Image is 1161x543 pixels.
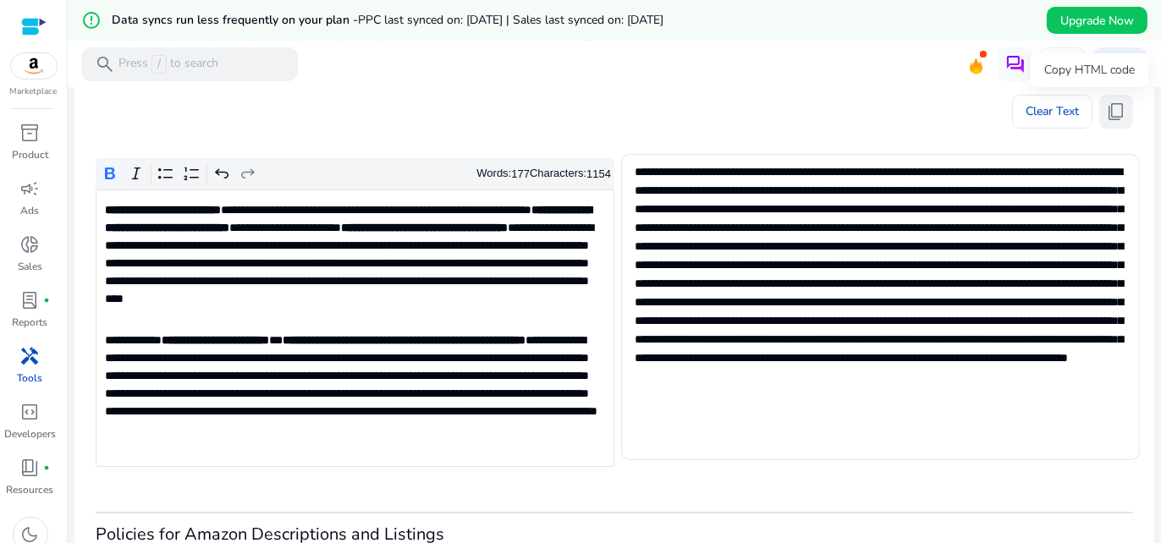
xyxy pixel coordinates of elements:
p: Product [12,147,48,162]
span: lab_profile [20,290,41,310]
div: Words: Characters: [476,163,611,184]
span: PPC last synced on: [DATE] | Sales last synced on: [DATE] [358,12,663,28]
span: inventory_2 [20,123,41,143]
button: Upgrade Now [1047,7,1147,34]
img: amazon.svg [11,53,57,79]
span: fiber_manual_record [44,297,51,304]
span: fiber_manual_record [44,464,51,471]
span: content_copy [1106,101,1126,122]
p: Resources [7,482,54,497]
span: code_blocks [20,402,41,422]
button: content_copy [1099,95,1133,129]
span: donut_small [20,234,41,255]
label: 177 [511,167,530,180]
h5: Data syncs run less frequently on your plan - [112,14,663,28]
label: 1154 [586,167,611,180]
p: IN [1067,49,1079,79]
p: Tools [18,370,43,386]
div: Editor toolbar [96,158,614,190]
button: Clear Text [1012,95,1092,129]
p: Marketplace [10,85,58,98]
p: Ads [21,203,40,218]
span: / [151,55,167,74]
span: handyman [20,346,41,366]
div: Copy HTML code [1031,53,1148,87]
p: Reports [13,315,48,330]
span: Clear Text [1026,95,1079,129]
p: Sales [18,259,42,274]
mat-icon: error_outline [81,10,102,30]
div: Rich Text Editor. Editing area: main. Press Alt+0 for help. [96,189,614,467]
p: Press to search [118,55,218,74]
p: Developers [4,426,56,442]
span: search [95,54,115,74]
span: book_4 [20,458,41,478]
span: campaign [20,178,41,199]
span: Upgrade Now [1060,12,1134,30]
